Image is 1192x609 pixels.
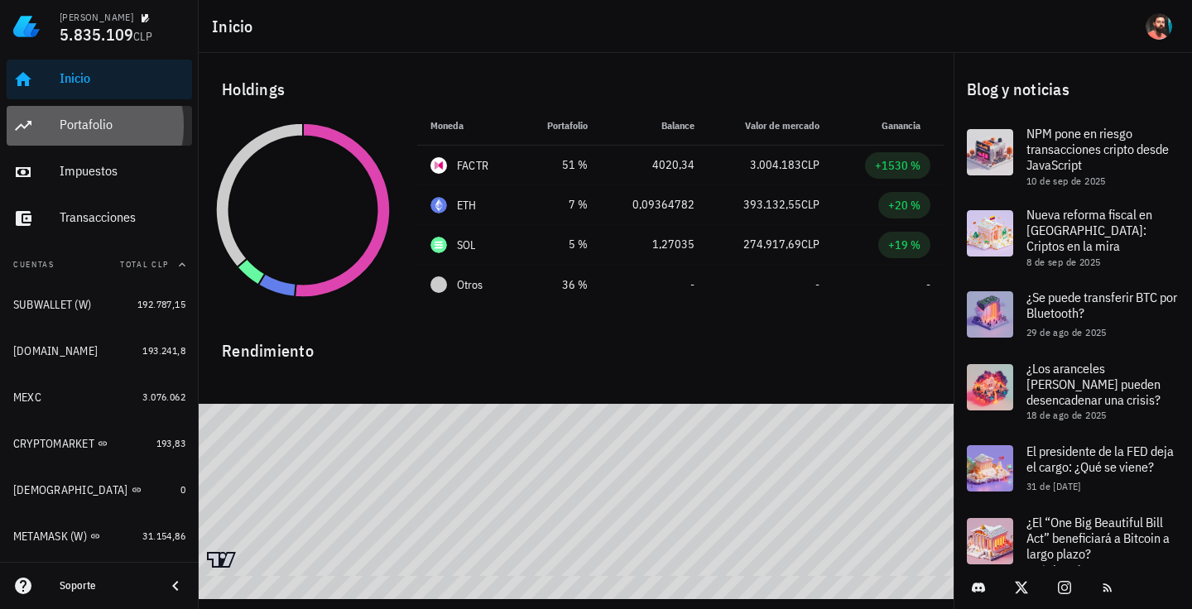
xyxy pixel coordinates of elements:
a: ¿El “One Big Beautiful Bill Act” beneficiará a Bitcoin a largo plazo? 15 de [DATE] [954,505,1192,586]
div: Inicio [60,70,185,86]
a: CRYPTOMARKET 193,83 [7,424,192,463]
div: Rendimiento [209,324,944,364]
span: - [926,277,930,292]
span: 18 de ago de 2025 [1026,409,1107,421]
div: SOL [457,237,476,253]
div: CRYPTOMARKET [13,437,94,451]
a: [DEMOGRAPHIC_DATA] 0 [7,470,192,510]
a: [DOMAIN_NAME] 193.241,8 [7,331,192,371]
div: +20 % [888,197,920,213]
span: ¿Se puede transferir BTC por Bluetooth? [1026,289,1177,321]
span: Ganancia [882,119,930,132]
div: SOL-icon [430,237,447,253]
div: Holdings [209,63,944,116]
div: METAMASK (W) [13,530,87,544]
span: NPM pone en riesgo transacciones cripto desde JavaScript [1026,125,1169,173]
div: FACTR-icon [430,157,447,174]
span: 8 de sep de 2025 [1026,256,1100,268]
div: [PERSON_NAME] [60,11,133,24]
div: ETH-icon [430,197,447,213]
div: Soporte [60,579,152,592]
th: Portafolio [520,106,601,146]
div: SUBWALLET (W) [13,298,91,312]
th: Balance [601,106,709,146]
span: - [690,277,695,292]
a: Charting by TradingView [207,552,236,568]
div: Impuestos [60,163,185,179]
div: +19 % [888,237,920,253]
a: MEXC 3.076.062 [7,377,192,417]
div: Blog y noticias [954,63,1192,116]
div: 4020,34 [614,156,695,174]
h1: Inicio [212,13,260,40]
div: 7 % [533,196,588,213]
span: 193.241,8 [142,344,185,357]
th: Moneda [417,106,520,146]
th: Valor de mercado [708,106,832,146]
span: CLP [801,157,819,172]
span: 29 de ago de 2025 [1026,326,1107,338]
a: Nueva reforma fiscal en [GEOGRAPHIC_DATA]: Criptos en la mira 8 de sep de 2025 [954,197,1192,278]
div: 0,09364782 [614,196,695,213]
span: CLP [801,237,819,252]
a: Transacciones [7,199,192,238]
span: CLP [133,29,152,44]
span: 31 de [DATE] [1026,480,1081,492]
div: +1530 % [875,157,920,174]
a: SUBWALLET (W) 192.787,15 [7,285,192,324]
span: 193,83 [156,437,185,449]
a: Inicio [7,60,192,99]
a: El presidente de la FED deja el cargo: ¿Qué se viene? 31 de [DATE] [954,432,1192,505]
div: MEXC [13,391,41,405]
span: 0 [180,483,185,496]
span: 5.835.109 [60,23,133,46]
span: ¿El “One Big Beautiful Bill Act” beneficiará a Bitcoin a largo plazo? [1026,514,1170,562]
a: Impuestos [7,152,192,192]
div: 51 % [533,156,588,174]
a: NPM pone en riesgo transacciones cripto desde JavaScript 10 de sep de 2025 [954,116,1192,197]
span: Total CLP [120,259,169,270]
div: ETH [457,197,477,213]
a: METAMASK (W) 31.154,86 [7,516,192,556]
span: 3.076.062 [142,391,185,403]
span: Otros [457,276,483,294]
span: 3.004.183 [750,157,801,172]
div: FACTR [457,157,488,174]
a: ¿Se puede transferir BTC por Bluetooth? 29 de ago de 2025 [954,278,1192,351]
span: - [815,277,819,292]
div: [DOMAIN_NAME] [13,344,98,358]
span: 10 de sep de 2025 [1026,175,1106,187]
span: Nueva reforma fiscal en [GEOGRAPHIC_DATA]: Criptos en la mira [1026,206,1152,254]
span: 31.154,86 [142,530,185,542]
span: 393.132,55 [743,197,801,212]
div: 36 % [533,276,588,294]
button: CuentasTotal CLP [7,245,192,285]
span: ¿Los aranceles [PERSON_NAME] pueden desencadenar una crisis? [1026,360,1161,408]
div: Transacciones [60,209,185,225]
div: Portafolio [60,117,185,132]
span: CLP [801,197,819,212]
a: ¿Los aranceles [PERSON_NAME] pueden desencadenar una crisis? 18 de ago de 2025 [954,351,1192,432]
a: Portafolio [7,106,192,146]
div: avatar [1146,13,1172,40]
span: El presidente de la FED deja el cargo: ¿Qué se viene? [1026,443,1174,475]
img: LedgiFi [13,13,40,40]
span: 274.917,69 [743,237,801,252]
div: 1,27035 [614,236,695,253]
div: [DEMOGRAPHIC_DATA] [13,483,128,497]
div: 5 % [533,236,588,253]
span: 192.787,15 [137,298,185,310]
